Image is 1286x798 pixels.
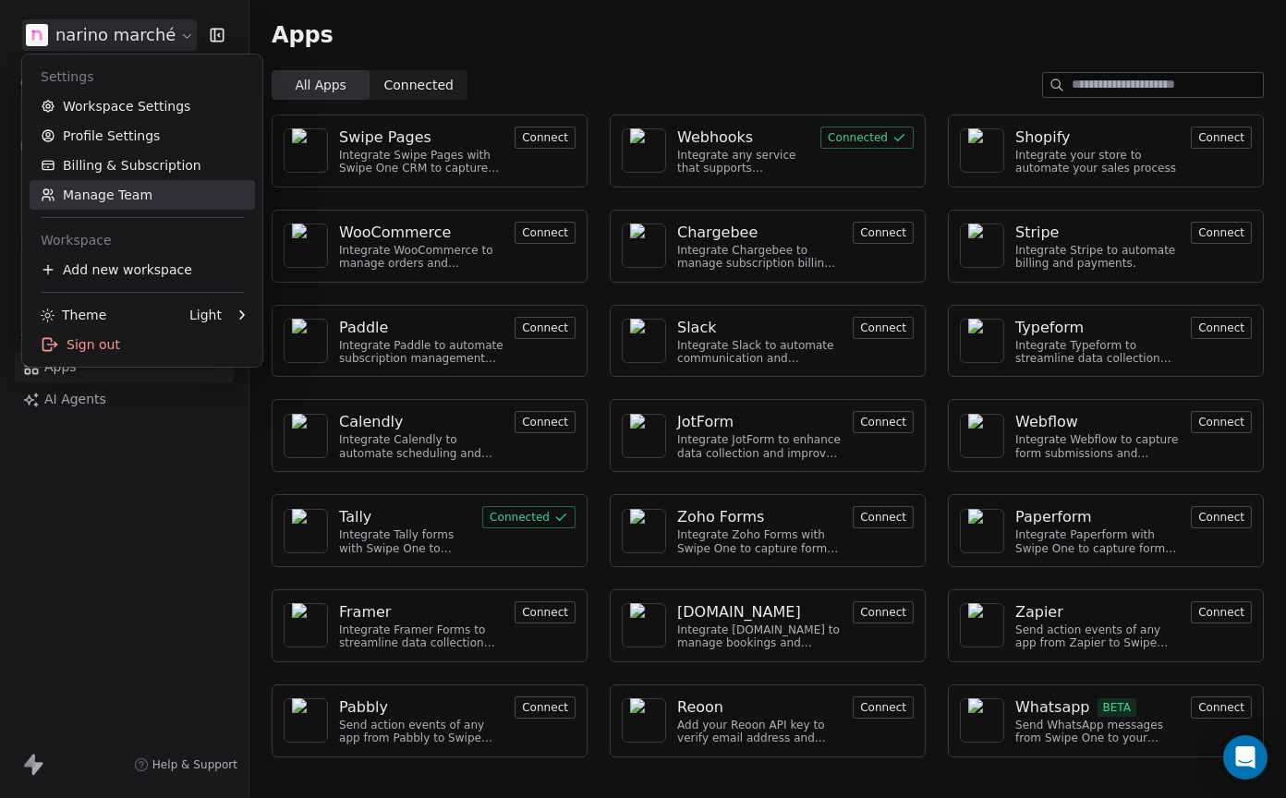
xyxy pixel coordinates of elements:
div: Add new workspace [30,255,255,284]
div: Workspace [30,225,255,255]
a: Manage Team [30,180,255,210]
div: Sign out [30,330,255,359]
a: Workspace Settings [30,91,255,121]
a: Billing & Subscription [30,151,255,180]
div: Theme [41,306,106,324]
div: Light [189,306,222,324]
a: Profile Settings [30,121,255,151]
div: Settings [30,62,255,91]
